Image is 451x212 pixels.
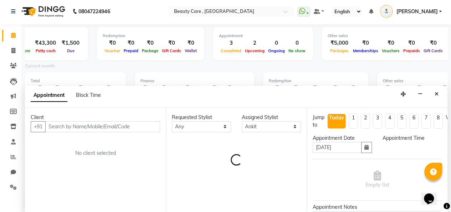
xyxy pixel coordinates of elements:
[313,134,372,142] div: Appointment Date
[422,48,445,53] span: Gift Cards
[373,114,382,129] li: 3
[361,114,370,129] li: 2
[25,63,55,69] label: Current month
[288,84,306,92] div: ₹0
[380,48,401,53] span: Vouchers
[351,39,380,47] div: ₹0
[328,33,445,39] div: Other sales
[103,33,199,39] div: Redemption
[313,203,442,211] div: Appointment Notes
[434,114,443,129] li: 8
[34,48,57,53] span: Petty cash
[406,84,435,92] div: ₹0
[329,114,344,122] div: Today
[103,39,122,47] div: ₹0
[380,5,393,18] img: Pranav Kanase
[78,1,110,21] b: 08047224946
[383,84,406,92] div: ₹5,000
[65,48,76,53] span: Due
[383,134,442,142] div: Appointment Time
[385,114,394,129] li: 4
[206,84,225,92] div: ₹0
[31,84,52,92] div: ₹0
[183,39,199,47] div: ₹0
[103,48,122,53] span: Voucher
[347,84,363,92] div: ₹0
[380,39,401,47] div: ₹0
[431,89,442,100] button: Close
[421,114,431,129] li: 7
[122,39,140,47] div: ₹0
[243,48,266,53] span: Upcoming
[401,39,422,47] div: ₹0
[269,78,363,84] div: Redemption
[351,48,380,53] span: Memberships
[172,114,231,121] div: Requested Stylist
[397,114,406,129] li: 5
[219,48,243,53] span: Completed
[266,48,287,53] span: Ongoing
[76,84,99,92] div: ₹9,480
[396,8,437,15] span: [PERSON_NAME]
[52,84,76,92] div: ₹9,480
[313,114,324,129] div: Jump to
[242,114,301,121] div: Assigned Stylist
[225,84,248,92] div: ₹1,500
[140,48,160,53] span: Package
[401,48,422,53] span: Prepaids
[422,39,445,47] div: ₹0
[59,39,82,47] div: ₹1,500
[269,84,288,92] div: ₹0
[76,92,101,98] span: Block Time
[140,78,248,84] div: Finance
[328,48,350,53] span: Packages
[31,121,46,132] button: +91
[349,114,358,129] li: 1
[313,142,362,153] input: yyyy-mm-dd
[140,39,160,47] div: ₹0
[266,39,287,47] div: 0
[32,39,59,47] div: ₹43,300
[287,48,307,53] span: No show
[18,1,67,21] img: logo
[219,39,243,47] div: 3
[243,39,266,47] div: 2
[31,78,120,84] div: Total
[287,39,307,47] div: 0
[140,84,159,92] div: ₹300
[326,84,347,92] div: ₹0
[122,48,140,53] span: Prepaid
[31,89,67,102] span: Appointment
[421,183,444,205] iframe: chat widget
[183,48,199,53] span: Wallet
[159,84,183,92] div: ₹3,500
[99,84,120,92] div: ₹0
[365,171,389,189] span: Empty list
[183,84,206,92] div: ₹4,180
[328,39,351,47] div: ₹5,000
[219,33,307,39] div: Appointment
[48,149,143,157] div: No client selected
[160,48,183,53] span: Gift Cards
[45,121,160,132] input: Search by Name/Mobile/Email/Code
[409,114,419,129] li: 6
[31,114,160,121] div: Client
[160,39,183,47] div: ₹0
[306,84,326,92] div: ₹0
